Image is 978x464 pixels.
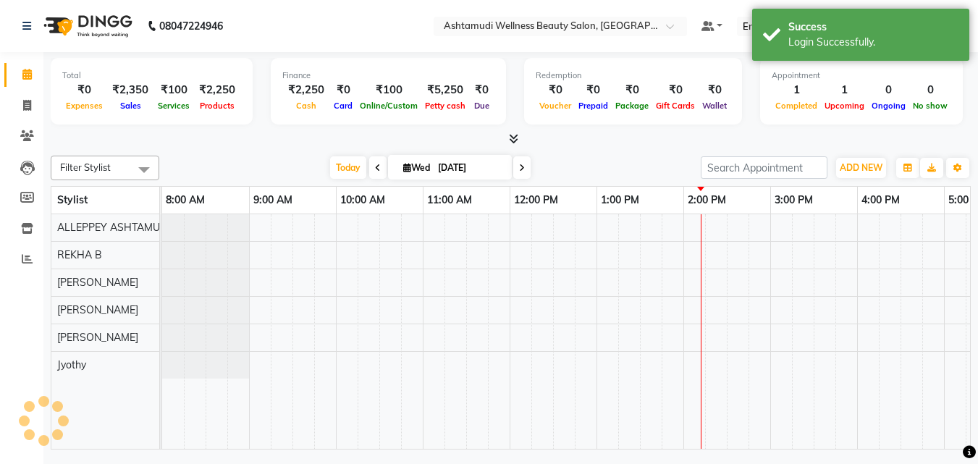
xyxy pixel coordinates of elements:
[821,101,868,111] span: Upcoming
[421,82,469,98] div: ₹5,250
[57,303,138,316] span: [PERSON_NAME]
[356,101,421,111] span: Online/Custom
[575,82,612,98] div: ₹0
[652,101,699,111] span: Gift Cards
[536,69,730,82] div: Redemption
[330,101,356,111] span: Card
[62,69,241,82] div: Total
[159,6,223,46] b: 08047224946
[282,69,494,82] div: Finance
[612,101,652,111] span: Package
[57,221,170,234] span: ALLEPPEY ASHTAMUDI
[60,161,111,173] span: Filter Stylist
[434,157,506,179] input: 2025-09-03
[337,190,389,211] a: 10:00 AM
[469,82,494,98] div: ₹0
[771,190,817,211] a: 3:00 PM
[330,156,366,179] span: Today
[772,101,821,111] span: Completed
[471,101,493,111] span: Due
[597,190,643,211] a: 1:00 PM
[356,82,421,98] div: ₹100
[858,190,903,211] a: 4:00 PM
[57,248,102,261] span: REKHA B
[536,101,575,111] span: Voucher
[699,101,730,111] span: Wallet
[37,6,136,46] img: logo
[612,82,652,98] div: ₹0
[788,20,958,35] div: Success
[423,190,476,211] a: 11:00 AM
[57,193,88,206] span: Stylist
[154,82,193,98] div: ₹100
[868,101,909,111] span: Ongoing
[193,82,241,98] div: ₹2,250
[292,101,320,111] span: Cash
[821,82,868,98] div: 1
[699,82,730,98] div: ₹0
[250,190,296,211] a: 9:00 AM
[196,101,238,111] span: Products
[62,82,106,98] div: ₹0
[652,82,699,98] div: ₹0
[57,331,138,344] span: [PERSON_NAME]
[62,101,106,111] span: Expenses
[575,101,612,111] span: Prepaid
[282,82,330,98] div: ₹2,250
[836,158,886,178] button: ADD NEW
[868,82,909,98] div: 0
[400,162,434,173] span: Wed
[772,82,821,98] div: 1
[772,69,951,82] div: Appointment
[909,101,951,111] span: No show
[154,101,193,111] span: Services
[117,101,145,111] span: Sales
[510,190,562,211] a: 12:00 PM
[684,190,730,211] a: 2:00 PM
[701,156,827,179] input: Search Appointment
[909,82,951,98] div: 0
[106,82,154,98] div: ₹2,350
[788,35,958,50] div: Login Successfully.
[330,82,356,98] div: ₹0
[57,358,86,371] span: Jyothy
[57,276,138,289] span: [PERSON_NAME]
[162,190,208,211] a: 8:00 AM
[421,101,469,111] span: Petty cash
[840,162,882,173] span: ADD NEW
[536,82,575,98] div: ₹0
